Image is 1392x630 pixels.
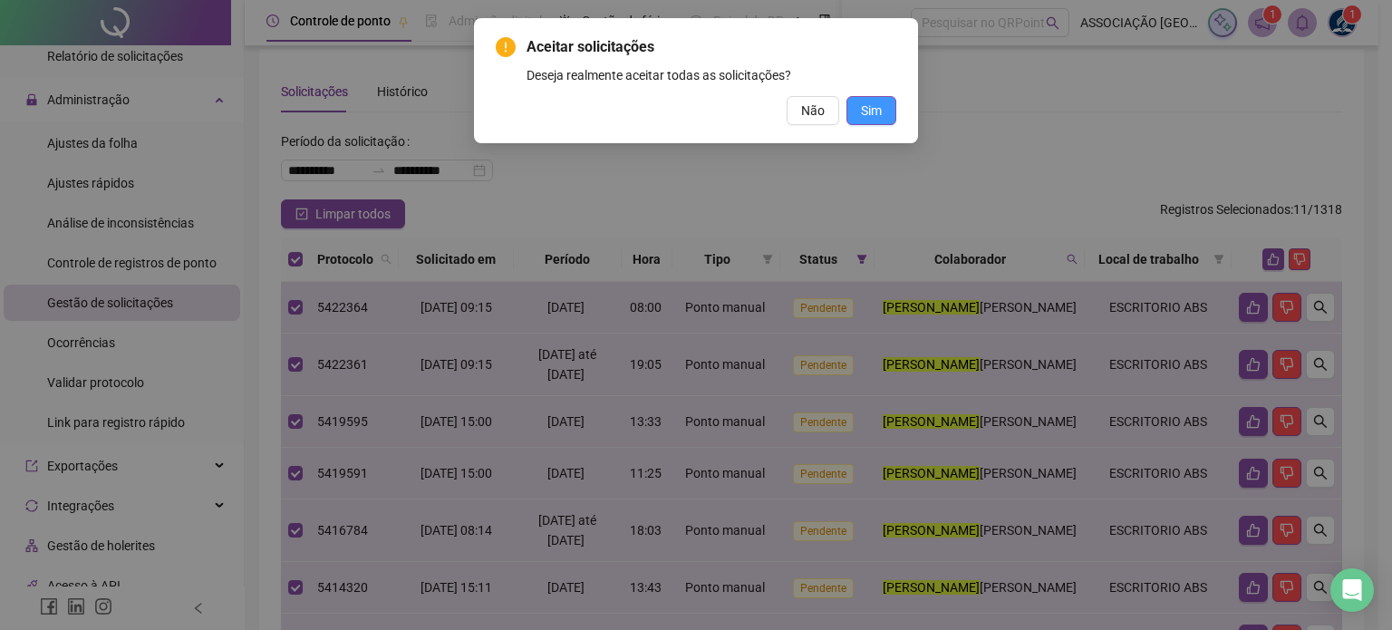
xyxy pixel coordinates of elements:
[496,37,516,57] span: exclamation-circle
[527,36,896,58] span: Aceitar solicitações
[801,101,825,121] span: Não
[846,96,896,125] button: Sim
[527,65,896,85] div: Deseja realmente aceitar todas as solicitações?
[787,96,839,125] button: Não
[861,101,882,121] span: Sim
[1330,568,1374,612] div: Open Intercom Messenger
